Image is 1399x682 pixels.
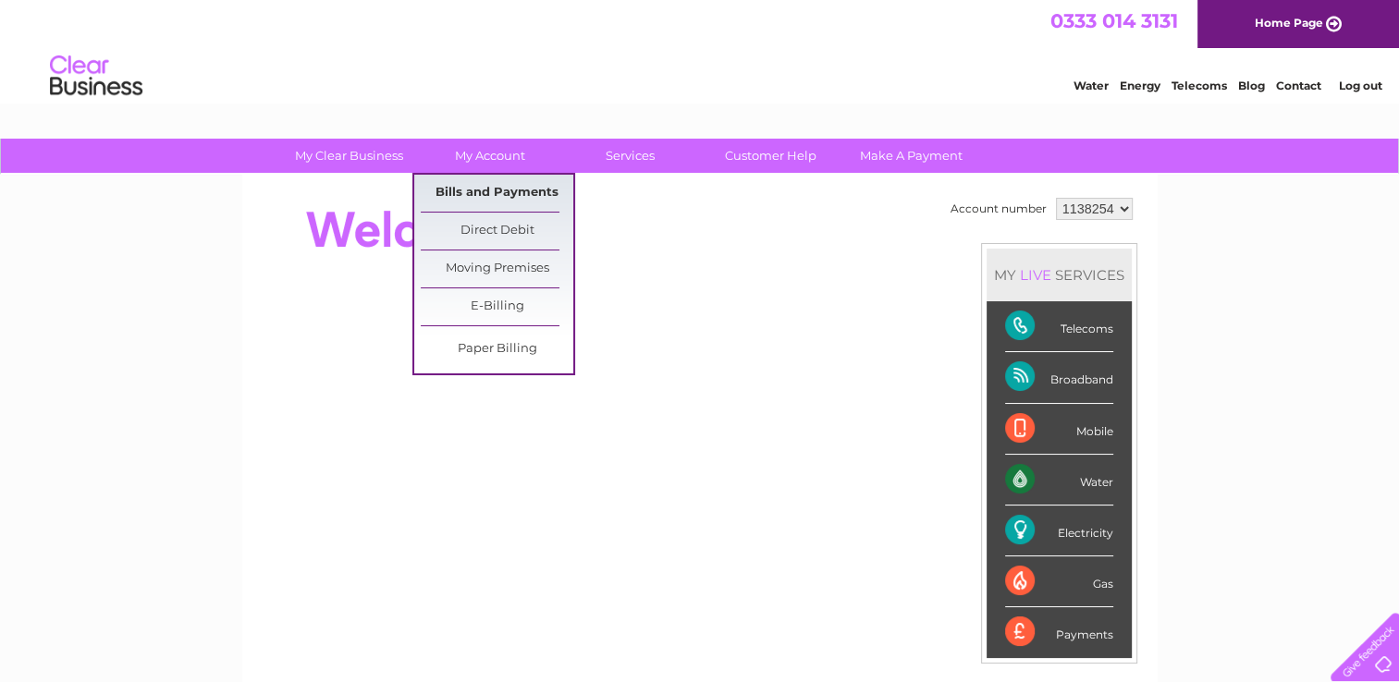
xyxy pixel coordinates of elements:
div: Telecoms [1005,301,1113,352]
a: Energy [1120,79,1160,92]
a: Paper Billing [421,331,573,368]
div: Clear Business is a trading name of Verastar Limited (registered in [GEOGRAPHIC_DATA] No. 3667643... [264,10,1137,90]
a: Blog [1238,79,1265,92]
a: Services [554,139,706,173]
div: Gas [1005,556,1113,607]
div: Water [1005,455,1113,505]
a: Telecoms [1172,79,1227,92]
a: Log out [1338,79,1381,92]
img: logo.png [49,48,143,104]
div: Mobile [1005,404,1113,455]
a: Water [1074,79,1109,92]
a: Direct Debit [421,213,573,250]
a: Bills and Payments [421,175,573,212]
a: My Clear Business [273,139,425,173]
div: Electricity [1005,505,1113,556]
a: 0333 014 3131 [1050,9,1178,32]
a: My Account [413,139,566,173]
div: LIVE [1016,266,1055,284]
a: Customer Help [694,139,847,173]
a: E-Billing [421,288,573,325]
div: MY SERVICES [987,249,1132,301]
a: Contact [1276,79,1321,92]
a: Make A Payment [835,139,988,173]
td: Account number [946,193,1051,225]
a: Moving Premises [421,250,573,287]
div: Broadband [1005,352,1113,403]
div: Payments [1005,607,1113,657]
